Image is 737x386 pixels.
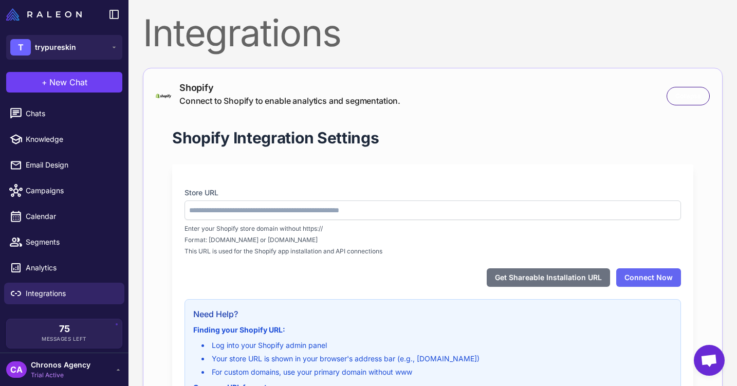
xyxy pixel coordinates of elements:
[156,94,171,98] img: shopify-logo-primary-logo-456baa801ee66a0a435671082365958316831c9960c480451dd0330bcdae304f.svg
[201,366,672,378] li: For custom domains, use your primary domain without www
[179,95,400,107] div: Connect to Shopify to enable analytics and segmentation.
[185,224,681,233] span: Enter your Shopify store domain without https://
[6,35,122,60] button: Ttrypureskin
[59,324,70,334] span: 75
[172,127,379,148] h1: Shopify Integration Settings
[10,39,31,56] div: T
[143,14,723,51] div: Integrations
[26,108,116,119] span: Chats
[4,206,124,227] a: Calendar
[185,235,681,245] span: Format: [DOMAIN_NAME] or [DOMAIN_NAME]
[31,371,90,380] span: Trial Active
[26,236,116,248] span: Segments
[26,185,116,196] span: Campaigns
[49,76,87,88] span: New Chat
[179,81,400,95] div: Shopify
[4,128,124,150] a: Knowledge
[6,72,122,93] button: +New Chat
[185,187,681,198] label: Store URL
[193,308,672,320] h3: Need Help?
[6,8,82,21] img: Raleon Logo
[6,8,86,21] a: Raleon Logo
[185,247,681,256] span: This URL is used for the Shopify app installation and API connections
[487,268,610,287] button: Get Shareable Installation URL
[694,345,725,376] a: Open chat
[4,180,124,201] a: Campaigns
[4,231,124,253] a: Segments
[26,134,116,145] span: Knowledge
[42,76,47,88] span: +
[201,340,672,351] li: Log into your Shopify admin panel
[26,288,116,299] span: Integrations
[42,335,87,343] span: Messages Left
[4,154,124,176] a: Email Design
[4,283,124,304] a: Integrations
[193,325,285,334] strong: Finding your Shopify URL:
[616,268,681,287] button: Connect Now
[26,262,116,273] span: Analytics
[201,353,672,364] li: Your store URL is shown in your browser's address bar (e.g., [DOMAIN_NAME])
[675,91,701,101] span: Collapse
[26,159,116,171] span: Email Design
[4,103,124,124] a: Chats
[6,361,27,378] div: CA
[4,257,124,279] a: Analytics
[26,211,116,222] span: Calendar
[31,359,90,371] span: Chronos Agency
[35,42,76,53] span: trypureskin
